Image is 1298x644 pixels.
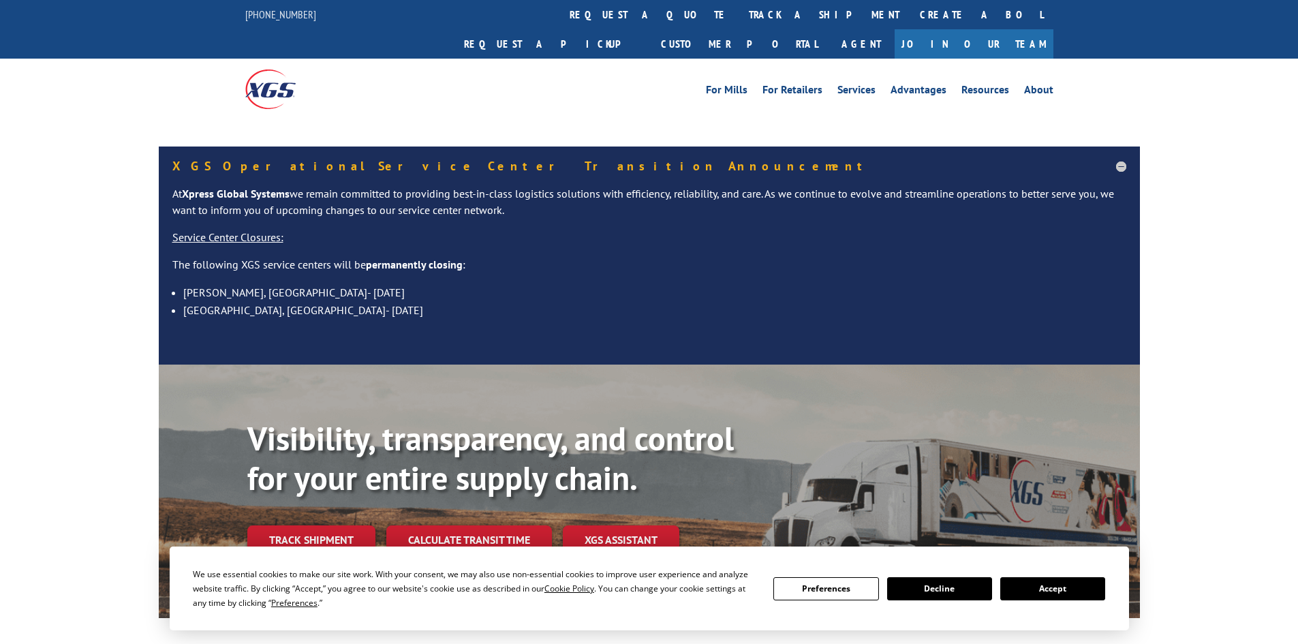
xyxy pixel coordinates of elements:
a: Request a pickup [454,29,651,59]
a: For Mills [706,85,747,99]
a: XGS ASSISTANT [563,525,679,555]
h5: XGS Operational Service Center Transition Announcement [172,160,1126,172]
div: We use essential cookies to make our site work. With your consent, we may also use non-essential ... [193,567,757,610]
b: Visibility, transparency, and control for your entire supply chain. [247,417,734,499]
a: Track shipment [247,525,375,554]
p: The following XGS service centers will be : [172,257,1126,284]
li: [PERSON_NAME], [GEOGRAPHIC_DATA]- [DATE] [183,283,1126,301]
button: Decline [887,577,992,600]
a: Resources [961,85,1009,99]
a: About [1024,85,1053,99]
span: Cookie Policy [544,583,594,594]
strong: permanently closing [366,258,463,271]
a: Calculate transit time [386,525,552,555]
li: [GEOGRAPHIC_DATA], [GEOGRAPHIC_DATA]- [DATE] [183,301,1126,319]
a: Customer Portal [651,29,828,59]
div: Cookie Consent Prompt [170,547,1129,630]
p: At we remain committed to providing best-in-class logistics solutions with efficiency, reliabilit... [172,186,1126,230]
span: Preferences [271,597,318,609]
a: Agent [828,29,895,59]
button: Accept [1000,577,1105,600]
button: Preferences [773,577,878,600]
a: For Retailers [762,85,822,99]
strong: Xpress Global Systems [182,187,290,200]
u: Service Center Closures: [172,230,283,244]
a: Services [837,85,876,99]
a: Advantages [891,85,946,99]
a: Join Our Team [895,29,1053,59]
a: [PHONE_NUMBER] [245,7,316,21]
